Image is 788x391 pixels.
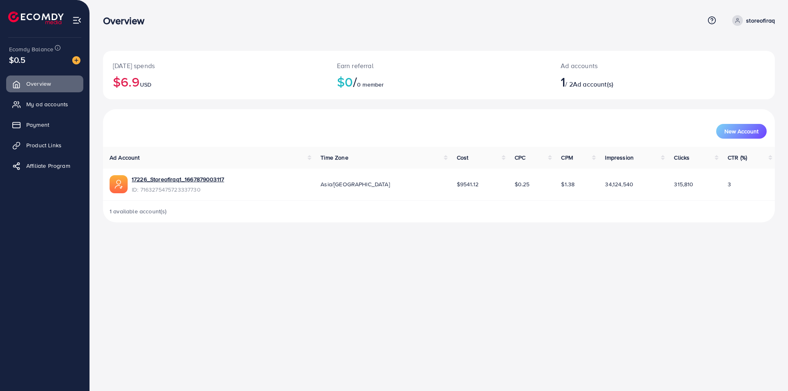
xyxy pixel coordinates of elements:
[515,153,525,162] span: CPC
[728,153,747,162] span: CTR (%)
[357,80,384,89] span: 0 member
[8,11,64,24] img: logo
[26,141,62,149] span: Product Links
[573,80,613,89] span: Ad account(s)
[515,180,530,188] span: $0.25
[321,180,390,188] span: Asia/[GEOGRAPHIC_DATA]
[103,15,151,27] h3: Overview
[72,16,82,25] img: menu
[674,180,693,188] span: 315,810
[6,96,83,112] a: My ad accounts
[110,153,140,162] span: Ad Account
[26,80,51,88] span: Overview
[72,56,80,64] img: image
[728,180,731,188] span: 3
[9,45,53,53] span: Ecomdy Balance
[457,153,469,162] span: Cost
[353,72,357,91] span: /
[561,153,573,162] span: CPM
[110,207,167,215] span: 1 available account(s)
[113,61,317,71] p: [DATE] spends
[457,180,479,188] span: $9541.12
[605,180,633,188] span: 34,124,540
[724,128,758,134] span: New Account
[746,16,775,25] p: storeofiraq
[6,75,83,92] a: Overview
[6,158,83,174] a: Affiliate Program
[26,121,49,129] span: Payment
[6,137,83,153] a: Product Links
[132,175,224,183] a: 17226_Storeofiraq1_1667879003117
[561,180,575,188] span: $1.38
[337,74,541,89] h2: $0
[674,153,689,162] span: Clicks
[140,80,151,89] span: USD
[561,74,709,89] h2: / 2
[26,100,68,108] span: My ad accounts
[605,153,634,162] span: Impression
[337,61,541,71] p: Earn referral
[6,117,83,133] a: Payment
[716,124,767,139] button: New Account
[113,74,317,89] h2: $6.9
[561,72,565,91] span: 1
[110,175,128,193] img: ic-ads-acc.e4c84228.svg
[729,15,775,26] a: storeofiraq
[321,153,348,162] span: Time Zone
[561,61,709,71] p: Ad accounts
[132,185,224,194] span: ID: 7163275475723337730
[26,162,70,170] span: Affiliate Program
[9,54,26,66] span: $0.5
[753,354,782,385] iframe: Chat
